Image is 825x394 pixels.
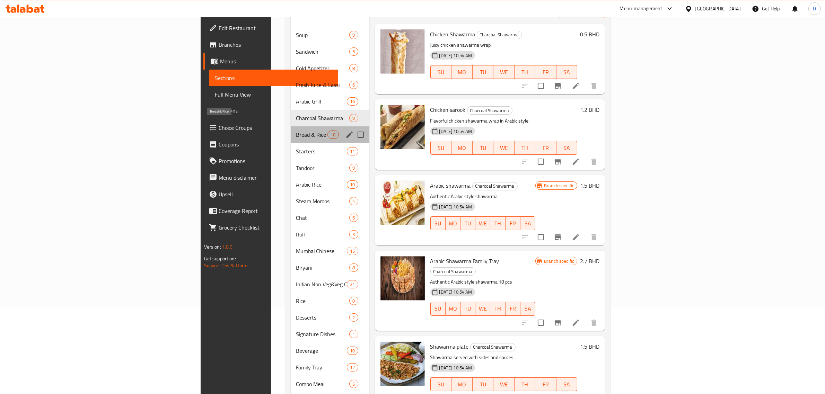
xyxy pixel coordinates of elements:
[203,136,339,153] a: Coupons
[347,363,358,371] div: items
[520,302,535,316] button: SA
[437,52,475,59] span: [DATE] 10:54 AM
[344,129,355,140] button: edit
[490,302,505,316] button: TH
[296,147,347,155] div: Starters
[451,65,473,79] button: MO
[291,93,369,110] div: Arabic Grill16
[430,117,578,125] p: Flavorful chicken shawarma wrap in Arabic style.
[291,309,369,326] div: Desserts2
[291,43,369,60] div: Sandwich5
[296,164,350,172] span: Tandoor
[460,216,475,230] button: TU
[296,363,347,371] div: Family Tray
[296,64,350,72] span: Cold Appetizer
[296,247,347,255] div: Mumbai Chinese
[347,281,358,288] span: 21
[506,302,520,316] button: FR
[222,242,233,251] span: 1.0.0
[203,169,339,186] a: Menu disclaimer
[493,377,515,391] button: WE
[347,98,358,105] span: 16
[209,70,339,86] a: Sections
[291,342,369,359] div: Beverage10
[291,176,369,193] div: Arabic Rice10
[430,267,476,276] div: Charcoal Shawarma
[350,331,358,338] span: 1
[291,27,369,43] div: Soup9
[508,304,518,314] span: FR
[219,24,333,32] span: Edit Restaurant
[550,153,566,170] button: Branch-specific-item
[350,215,358,221] span: 6
[508,218,518,229] span: FR
[430,41,578,50] p: Juicy chicken shawarma wrap.
[291,209,369,226] div: Chat6
[296,230,350,239] div: Roll
[515,377,536,391] button: TH
[517,379,533,389] span: TH
[219,41,333,49] span: Branches
[620,5,662,13] div: Menu-management
[296,330,350,338] span: Signature Dishes
[446,216,460,230] button: MO
[472,182,518,190] div: Charcoal Shawarma
[350,198,358,205] span: 4
[433,218,443,229] span: SU
[347,280,358,288] div: items
[534,315,548,330] span: Select to update
[446,302,460,316] button: MO
[347,181,358,188] span: 10
[296,280,347,288] span: Indian Non Veg&Veg Curries
[350,165,358,171] span: 9
[473,65,494,79] button: TU
[463,218,473,229] span: TU
[296,47,350,56] div: Sandwich
[467,106,512,115] div: Charcoal Shawarma
[559,67,575,77] span: SA
[349,31,358,39] div: items
[430,180,471,191] span: Arabic shawarma
[538,379,554,389] span: FR
[350,82,358,88] span: 6
[477,31,522,39] div: Charcoal Shawarma
[380,181,425,225] img: Arabic shawarma
[430,278,536,286] p: Authentic Arabic style shawarma.18 pcs
[556,65,578,79] button: SA
[493,141,515,155] button: WE
[347,347,358,355] div: items
[296,380,350,388] span: Combo Meal
[347,97,358,106] div: items
[349,263,358,272] div: items
[291,376,369,392] div: Combo Meal5
[541,182,577,189] span: Branch specific
[349,297,358,305] div: items
[380,105,425,149] img: Chicken sarook
[430,141,451,155] button: SU
[350,115,358,122] span: 9
[430,302,446,316] button: SU
[296,297,350,305] span: Rice
[475,67,491,77] span: TU
[350,298,358,304] span: 0
[291,126,369,143] div: Bread & Rice10edit
[203,20,339,36] a: Edit Restaurant
[350,314,358,321] span: 2
[350,65,358,72] span: 8
[433,379,449,389] span: SU
[430,341,469,352] span: Shawarma plate
[430,65,451,79] button: SU
[517,143,533,153] span: TH
[430,192,536,201] p: Authentic Arabic style shawarma.
[291,359,369,376] div: Family Tray12
[473,182,517,190] span: Charcoal Shawarma
[291,326,369,342] div: Signature Dishes1
[437,204,475,210] span: [DATE] 10:54 AM
[350,381,358,387] span: 5
[219,140,333,149] span: Coupons
[350,231,358,238] span: 3
[296,214,350,222] span: Chat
